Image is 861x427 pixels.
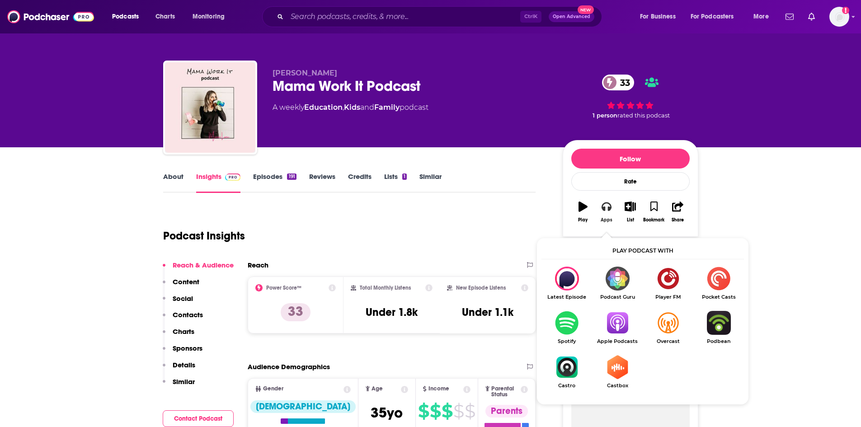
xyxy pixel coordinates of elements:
[273,69,337,77] span: [PERSON_NAME]
[541,311,592,344] a: SpotifySpotify
[485,405,528,418] div: Parents
[553,14,590,19] span: Open Advanced
[491,386,519,398] span: Parental Status
[263,386,283,392] span: Gender
[691,10,734,23] span: For Podcasters
[372,386,383,392] span: Age
[173,310,203,319] p: Contacts
[563,69,698,125] div: 33 1 personrated this podcast
[541,383,592,389] span: Castro
[419,172,442,193] a: Similar
[640,10,676,23] span: For Business
[571,196,595,228] button: Play
[344,103,360,112] a: Kids
[348,172,372,193] a: Credits
[173,361,195,369] p: Details
[592,267,643,300] a: Podcast GuruPodcast Guru
[266,285,301,291] h2: Power Score™
[165,62,255,153] a: Mama Work It Podcast
[601,217,612,223] div: Apps
[453,404,464,418] span: $
[250,400,356,413] div: [DEMOGRAPHIC_DATA]
[578,217,588,223] div: Play
[7,8,94,25] img: Podchaser - Follow, Share and Rate Podcasts
[163,277,199,294] button: Content
[402,174,407,180] div: 1
[805,9,819,24] a: Show notifications dropdown
[173,344,202,352] p: Sponsors
[253,172,296,193] a: Episodes191
[163,229,245,243] h1: Podcast Insights
[595,196,618,228] button: Apps
[150,9,180,24] a: Charts
[643,267,693,300] a: Player FMPlayer FM
[186,9,236,24] button: open menu
[693,294,744,300] span: Pocket Casts
[643,217,664,223] div: Bookmark
[418,404,429,418] span: $
[155,10,175,23] span: Charts
[541,294,592,300] span: Latest Episode
[602,75,635,90] a: 33
[747,9,780,24] button: open menu
[592,294,643,300] span: Podcast Guru
[366,305,418,319] h3: Under 1.8k
[571,149,690,169] button: Follow
[541,338,592,344] span: Spotify
[287,9,520,24] input: Search podcasts, credits, & more...
[617,112,670,119] span: rated this podcast
[456,285,506,291] h2: New Episode Listens
[829,7,849,27] img: User Profile
[428,386,449,392] span: Income
[163,410,234,427] button: Contact Podcast
[672,217,684,223] div: Share
[634,9,687,24] button: open menu
[106,9,151,24] button: open menu
[225,174,241,181] img: Podchaser Pro
[163,361,195,377] button: Details
[541,243,744,259] div: Play podcast with
[782,9,797,24] a: Show notifications dropdown
[248,261,268,269] h2: Reach
[163,172,183,193] a: About
[642,196,666,228] button: Bookmark
[374,103,400,112] a: Family
[578,5,594,14] span: New
[592,355,643,389] a: CastboxCastbox
[173,327,194,336] p: Charts
[842,7,849,14] svg: Add a profile image
[520,11,541,23] span: Ctrl K
[271,6,611,27] div: Search podcasts, credits, & more...
[693,267,744,300] a: Pocket CastsPocket Casts
[196,172,241,193] a: InsightsPodchaser Pro
[592,311,643,344] a: Apple PodcastsApple Podcasts
[643,311,693,344] a: OvercastOvercast
[193,10,225,23] span: Monitoring
[549,11,594,22] button: Open AdvancedNew
[343,103,344,112] span: ,
[627,217,634,223] div: List
[163,261,234,277] button: Reach & Audience
[163,344,202,361] button: Sponsors
[593,112,617,119] span: 1 person
[462,305,513,319] h3: Under 1.1k
[430,404,441,418] span: $
[173,377,195,386] p: Similar
[465,404,475,418] span: $
[592,338,643,344] span: Apple Podcasts
[273,102,428,113] div: A weekly podcast
[541,355,592,389] a: CastroCastro
[643,338,693,344] span: Overcast
[384,172,407,193] a: Lists1
[163,294,193,311] button: Social
[611,75,635,90] span: 33
[360,285,411,291] h2: Total Monthly Listens
[163,327,194,344] button: Charts
[163,310,203,327] button: Contacts
[281,303,311,321] p: 33
[643,294,693,300] span: Player FM
[592,383,643,389] span: Castbox
[442,404,452,418] span: $
[829,7,849,27] span: Logged in as luilaking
